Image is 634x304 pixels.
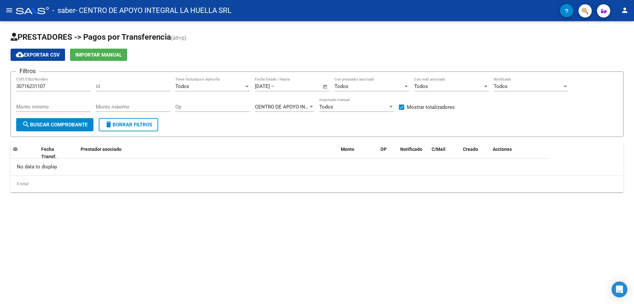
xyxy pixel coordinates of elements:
[11,49,65,61] button: Exportar CSV
[105,120,113,128] mat-icon: delete
[16,66,39,76] h3: Filtros
[22,120,30,128] mat-icon: search
[11,32,171,42] span: PRESTADORES -> Pagos por Transferencia
[276,83,308,89] input: Fecha fin
[75,3,231,18] span: - CENTRO DE APOYO INTEGRAL LA HUELLA SRL
[493,147,512,152] span: Acciones
[16,118,93,131] button: Buscar Comprobante
[407,103,455,111] span: Mostrar totalizadores
[398,142,429,164] datatable-header-cell: Notificado
[52,3,75,18] span: - saber
[22,122,88,128] span: Buscar Comprobante
[414,83,428,89] span: Todos
[255,104,360,110] span: CENTRO DE APOYO INTEGRAL LA HUELLA SRL
[75,52,122,58] span: Importar Manual
[255,83,270,89] input: Fecha inicio
[16,52,60,58] span: Exportar CSV
[13,147,18,152] span: ID
[11,176,623,192] div: 0 total
[105,122,152,128] span: Borrar Filtros
[494,83,508,89] span: Todos
[463,147,478,152] span: Creado
[175,83,189,89] span: Todos
[460,142,490,164] datatable-header-cell: Creado
[5,6,13,14] mat-icon: menu
[271,83,274,89] span: –
[99,118,158,131] button: Borrar Filtros
[335,83,348,89] span: Todos
[322,83,329,91] button: Open calendar
[16,51,24,59] mat-icon: cloud_download
[70,49,127,61] button: Importar Manual
[621,6,629,14] mat-icon: person
[341,147,354,152] span: Monto
[41,147,56,159] span: Fecha Transf.
[11,159,549,175] div: No data to display
[378,142,398,164] datatable-header-cell: OP
[380,147,387,152] span: OP
[612,282,627,297] div: Open Intercom Messenger
[338,142,378,164] datatable-header-cell: Monto
[78,142,338,164] datatable-header-cell: Prestador asociado
[39,142,68,164] datatable-header-cell: Fecha Transf.
[319,104,333,110] span: Todos
[171,35,187,41] span: (alt+p)
[11,142,39,164] datatable-header-cell: ID
[432,147,445,152] span: C/Mail
[429,142,460,164] datatable-header-cell: C/Mail
[400,147,422,152] span: Notificado
[81,147,122,152] span: Prestador asociado
[490,142,549,164] datatable-header-cell: Acciones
